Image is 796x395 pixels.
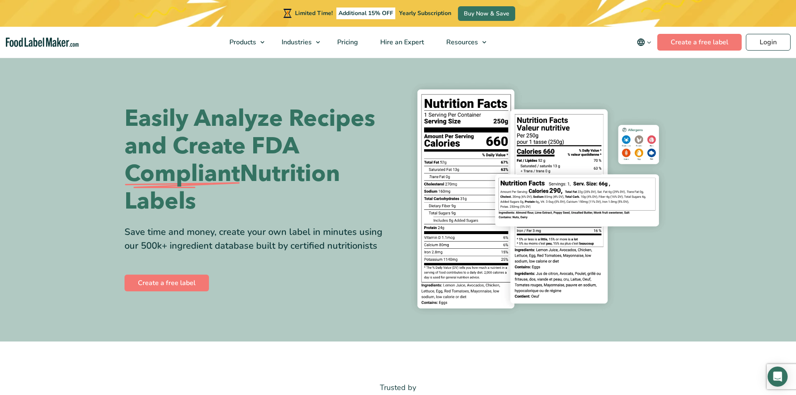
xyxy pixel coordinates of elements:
[336,8,395,19] span: Additional 15% OFF
[378,38,425,47] span: Hire an Expert
[279,38,313,47] span: Industries
[125,225,392,253] div: Save time and money, create your own label in minutes using our 500k+ ingredient database built b...
[399,9,451,17] span: Yearly Subscription
[335,38,359,47] span: Pricing
[768,367,788,387] div: Open Intercom Messenger
[326,27,367,58] a: Pricing
[125,105,392,215] h1: Easily Analyze Recipes and Create FDA Nutrition Labels
[125,275,209,291] a: Create a free label
[295,9,333,17] span: Limited Time!
[369,27,433,58] a: Hire an Expert
[435,27,491,58] a: Resources
[219,27,269,58] a: Products
[125,382,672,394] p: Trusted by
[125,160,240,188] span: Compliant
[271,27,324,58] a: Industries
[444,38,479,47] span: Resources
[657,34,742,51] a: Create a free label
[458,6,515,21] a: Buy Now & Save
[746,34,791,51] a: Login
[227,38,257,47] span: Products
